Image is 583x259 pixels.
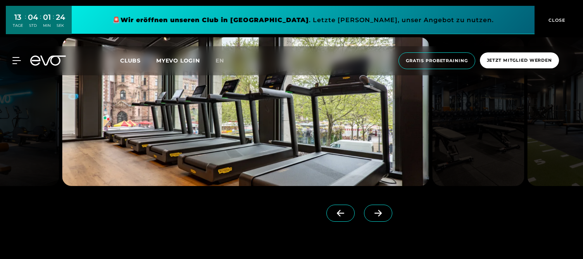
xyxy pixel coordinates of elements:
a: Jetzt Mitglied werden [478,52,561,69]
a: Gratis Probetraining [396,52,478,69]
div: 13 [13,12,23,23]
span: CLOSE [547,17,566,24]
div: STD [28,23,38,28]
a: en [216,56,233,65]
div: TAGE [13,23,23,28]
span: Clubs [120,57,141,64]
a: MYEVO LOGIN [156,57,200,64]
div: SEK [56,23,65,28]
img: evofitness [432,37,524,186]
div: : [40,12,41,33]
button: CLOSE [535,6,577,34]
span: Gratis Probetraining [406,57,468,64]
div: : [53,12,54,33]
div: 24 [56,12,65,23]
a: Clubs [120,57,156,64]
div: 04 [28,12,38,23]
span: Jetzt Mitglied werden [487,57,552,64]
span: en [216,57,224,64]
div: MIN [43,23,51,28]
div: : [25,12,26,33]
img: evofitness [62,37,429,186]
div: 01 [43,12,51,23]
